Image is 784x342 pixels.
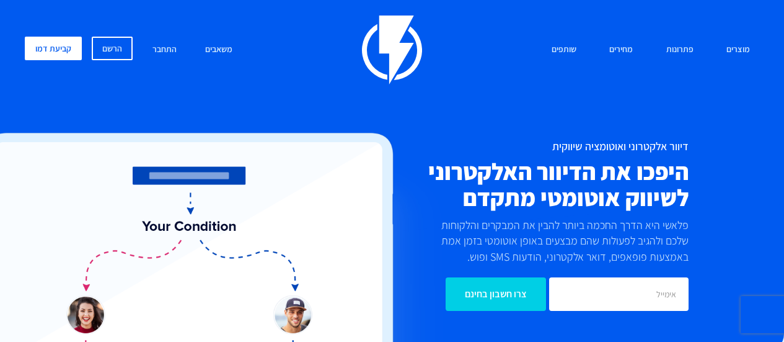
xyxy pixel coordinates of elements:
[196,37,242,63] a: משאבים
[657,37,703,63] a: פתרונות
[542,37,586,63] a: שותפים
[25,37,82,60] a: קביעת דמו
[92,37,133,60] a: הרשם
[432,217,689,265] p: פלאשי היא הדרך החכמה ביותר להבין את המבקרים והלקוחות שלכם ולהגיב לפעולות שהם מבצעים באופן אוטומטי...
[549,277,689,311] input: אימייל
[340,159,689,210] h2: היפכו את הדיוור האלקטרוני לשיווק אוטומטי מתקדם
[446,277,546,311] input: צרו חשבון בחינם
[143,37,186,63] a: התחבר
[600,37,642,63] a: מחירים
[717,37,759,63] a: מוצרים
[340,140,689,153] h1: דיוור אלקטרוני ואוטומציה שיווקית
